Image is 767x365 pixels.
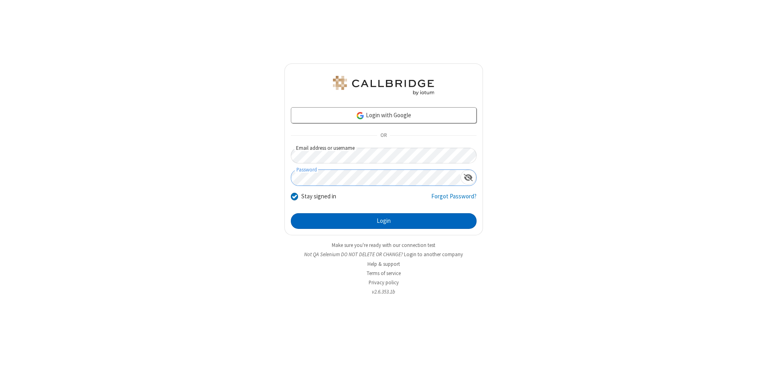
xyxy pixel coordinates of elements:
span: OR [377,130,390,141]
label: Stay signed in [301,192,336,201]
a: Help & support [367,261,400,267]
img: QA Selenium DO NOT DELETE OR CHANGE [331,76,436,95]
button: Login to another company [404,251,463,258]
a: Terms of service [367,270,401,277]
a: Privacy policy [369,279,399,286]
li: Not QA Selenium DO NOT DELETE OR CHANGE? [284,251,483,258]
input: Email address or username [291,148,477,163]
a: Forgot Password? [431,192,477,207]
button: Login [291,213,477,229]
a: Login with Google [291,107,477,123]
a: Make sure you're ready with our connection test [332,242,435,249]
img: google-icon.png [356,111,365,120]
div: Show password [461,170,476,185]
input: Password [291,170,461,186]
li: v2.6.353.1b [284,288,483,296]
